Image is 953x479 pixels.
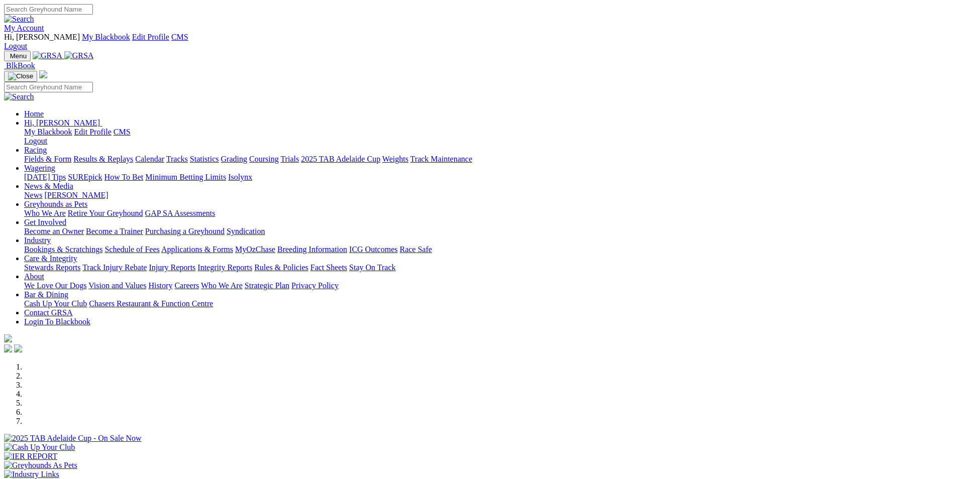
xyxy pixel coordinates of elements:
div: Industry [24,245,949,254]
img: logo-grsa-white.png [39,70,47,78]
a: Get Involved [24,218,66,226]
a: Greyhounds as Pets [24,200,87,208]
img: Search [4,15,34,24]
button: Toggle navigation [4,51,31,61]
div: Greyhounds as Pets [24,209,949,218]
img: Greyhounds As Pets [4,461,77,470]
a: Coursing [249,155,279,163]
a: Bar & Dining [24,290,68,299]
input: Search [4,4,93,15]
a: Become an Owner [24,227,84,235]
a: Retire Your Greyhound [68,209,143,217]
a: [DATE] Tips [24,173,66,181]
a: How To Bet [104,173,144,181]
div: Bar & Dining [24,299,949,308]
a: Strategic Plan [245,281,289,290]
a: Privacy Policy [291,281,339,290]
input: Search [4,82,93,92]
a: Login To Blackbook [24,317,90,326]
a: ICG Outcomes [349,245,397,254]
a: Wagering [24,164,55,172]
a: MyOzChase [235,245,275,254]
a: Logout [24,137,47,145]
div: Care & Integrity [24,263,949,272]
a: Integrity Reports [197,263,252,272]
a: Results & Replays [73,155,133,163]
a: My Blackbook [24,128,72,136]
a: Purchasing a Greyhound [145,227,225,235]
a: Weights [382,155,408,163]
a: Fields & Form [24,155,71,163]
div: Hi, [PERSON_NAME] [24,128,949,146]
a: My Account [4,24,44,32]
a: CMS [171,33,188,41]
a: Fact Sheets [310,263,347,272]
span: Menu [10,52,27,60]
img: facebook.svg [4,344,12,352]
img: IER REPORT [4,452,57,461]
a: Track Maintenance [410,155,472,163]
a: Breeding Information [277,245,347,254]
a: Calendar [135,155,164,163]
a: Stay On Track [349,263,395,272]
a: Vision and Values [88,281,146,290]
a: Race Safe [399,245,432,254]
a: 2025 TAB Adelaide Cup [301,155,380,163]
a: Cash Up Your Club [24,299,87,308]
a: Schedule of Fees [104,245,159,254]
a: Edit Profile [132,33,169,41]
a: Careers [174,281,199,290]
a: Minimum Betting Limits [145,173,226,181]
div: About [24,281,949,290]
img: twitter.svg [14,344,22,352]
img: Search [4,92,34,101]
a: Become a Trainer [86,227,143,235]
div: My Account [4,33,949,51]
span: BlkBook [6,61,35,70]
img: Industry Links [4,470,59,479]
a: Chasers Restaurant & Function Centre [89,299,213,308]
a: News & Media [24,182,73,190]
a: Applications & Forms [161,245,233,254]
a: Who We Are [24,209,66,217]
img: GRSA [64,51,94,60]
div: Get Involved [24,227,949,236]
a: GAP SA Assessments [145,209,216,217]
a: Grading [221,155,247,163]
a: Industry [24,236,51,245]
a: SUREpick [68,173,102,181]
span: Hi, [PERSON_NAME] [24,118,100,127]
a: Logout [4,42,27,50]
a: Hi, [PERSON_NAME] [24,118,102,127]
a: Rules & Policies [254,263,308,272]
a: Statistics [190,155,219,163]
a: About [24,272,44,281]
a: CMS [114,128,131,136]
a: We Love Our Dogs [24,281,86,290]
button: Toggle navigation [4,71,37,82]
a: Trials [280,155,299,163]
div: Racing [24,155,949,164]
a: Injury Reports [149,263,195,272]
a: My Blackbook [82,33,130,41]
a: [PERSON_NAME] [44,191,108,199]
a: Care & Integrity [24,254,77,263]
a: History [148,281,172,290]
img: Cash Up Your Club [4,443,75,452]
img: 2025 TAB Adelaide Cup - On Sale Now [4,434,142,443]
a: Isolynx [228,173,252,181]
img: GRSA [33,51,62,60]
a: Tracks [166,155,188,163]
a: Syndication [227,227,265,235]
a: Stewards Reports [24,263,80,272]
span: Hi, [PERSON_NAME] [4,33,80,41]
a: News [24,191,42,199]
img: Close [8,72,33,80]
div: News & Media [24,191,949,200]
a: Home [24,109,44,118]
a: BlkBook [4,61,35,70]
a: Bookings & Scratchings [24,245,102,254]
img: logo-grsa-white.png [4,334,12,342]
a: Contact GRSA [24,308,72,317]
a: Racing [24,146,47,154]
